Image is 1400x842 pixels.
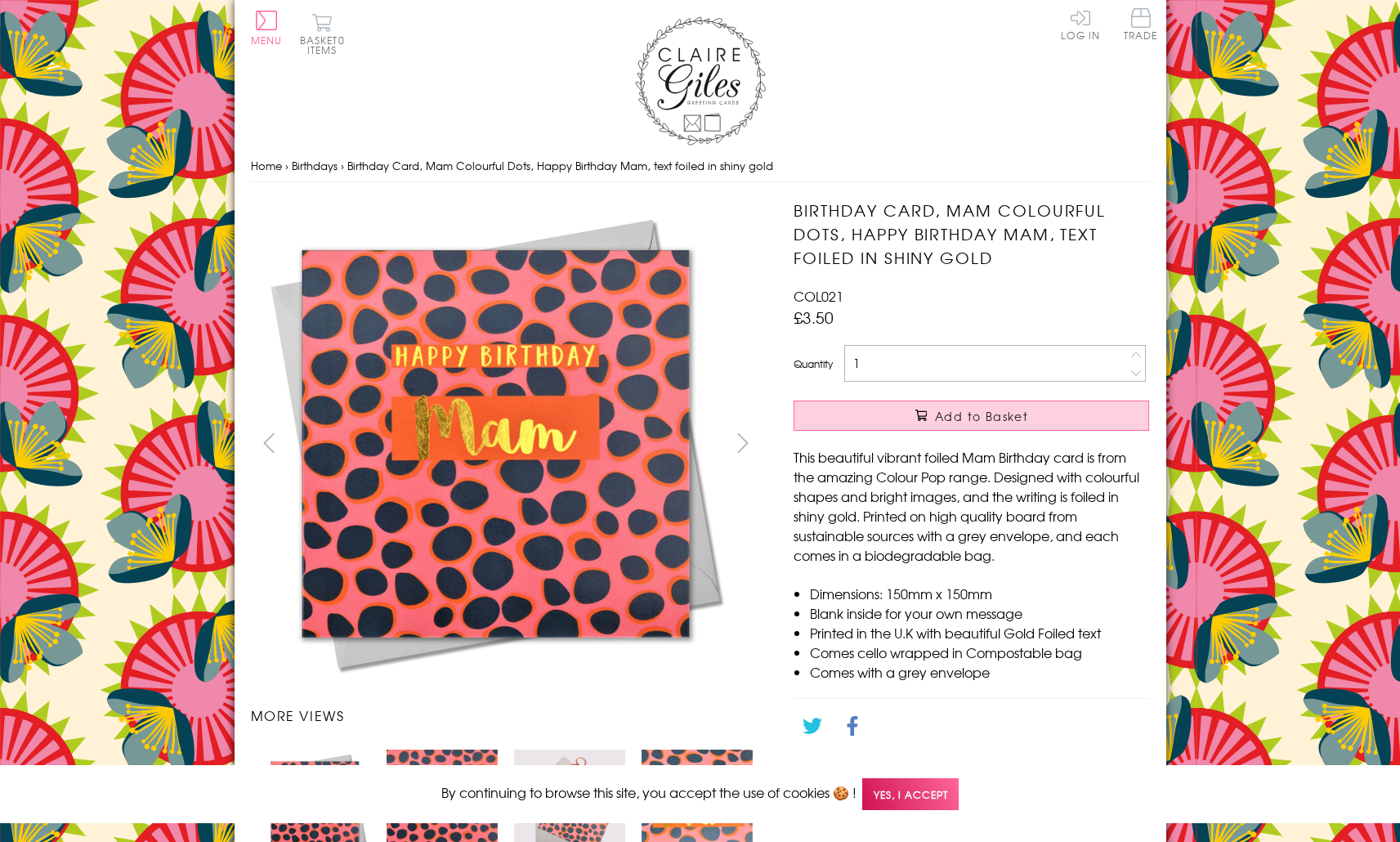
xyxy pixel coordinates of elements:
[794,286,843,306] span: COL021
[251,705,762,725] h3: More views
[810,662,1149,682] li: Comes with a grey envelope
[810,643,1149,662] li: Comes cello wrapped in Compostable bag
[724,424,761,461] button: next
[862,778,959,810] span: Yes, I accept
[810,603,1149,623] li: Blank inside for your own message
[761,199,1251,689] img: Birthday Card, Mam Colourful Dots, Happy Birthday Mam, text foiled in shiny gold
[794,447,1149,565] p: This beautiful vibrant foiled Mam Birthday card is from the amazing Colour Pop range. Designed wi...
[810,584,1149,603] li: Dimensions: 150mm x 150mm
[251,158,282,173] a: Home
[794,199,1149,269] h1: Birthday Card, Mam Colourful Dots, Happy Birthday Mam, text foiled in shiny gold
[251,424,288,461] button: prev
[300,13,345,55] button: Basket0 items
[807,760,966,780] a: Go back to the collection
[347,158,773,173] span: Birthday Card, Mam Colourful Dots, Happy Birthday Mam, text foiled in shiny gold
[251,11,283,45] button: Menu
[250,199,740,689] img: Birthday Card, Mam Colourful Dots, Happy Birthday Mam, text foiled in shiny gold
[810,623,1149,643] li: Printed in the U.K with beautiful Gold Foiled text
[1124,8,1158,40] span: Trade
[1124,8,1158,43] a: Trade
[635,16,766,146] img: Claire Giles Greetings Cards
[794,356,833,371] label: Quantity
[307,33,345,57] span: 0 items
[935,408,1028,424] span: Add to Basket
[794,401,1149,431] button: Add to Basket
[285,158,288,173] span: ›
[251,33,283,47] span: Menu
[1061,8,1100,40] a: Log In
[794,306,834,329] span: £3.50
[292,158,338,173] a: Birthdays
[251,150,1150,183] nav: breadcrumbs
[341,158,344,173] span: ›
